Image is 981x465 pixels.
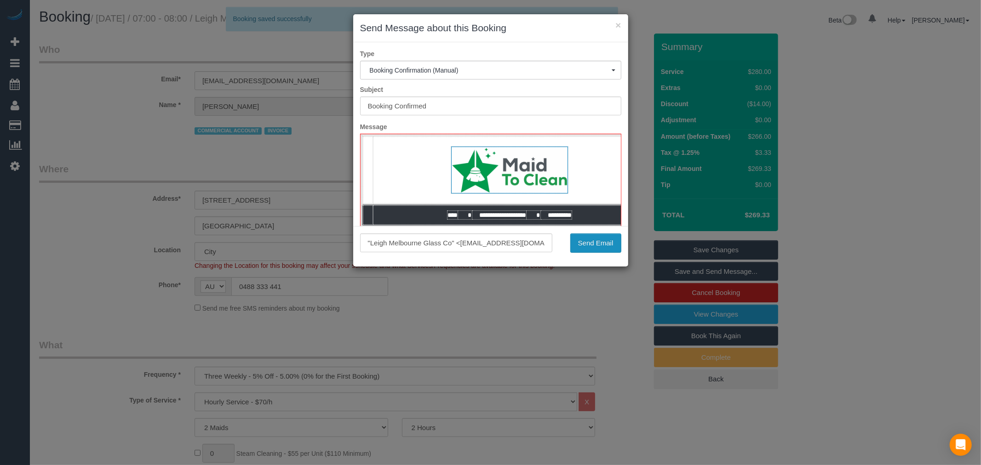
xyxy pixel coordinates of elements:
[570,233,621,253] button: Send Email
[361,134,621,278] iframe: Rich Text Editor, editor1
[370,67,612,74] span: Booking Confirmation (Manual)
[360,21,621,35] h3: Send Message about this Booking
[353,122,628,131] label: Message
[353,49,628,58] label: Type
[353,85,628,94] label: Subject
[360,61,621,79] button: Booking Confirmation (Manual)
[615,20,621,30] button: ×
[950,434,972,456] div: Open Intercom Messenger
[360,96,621,115] input: Subject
